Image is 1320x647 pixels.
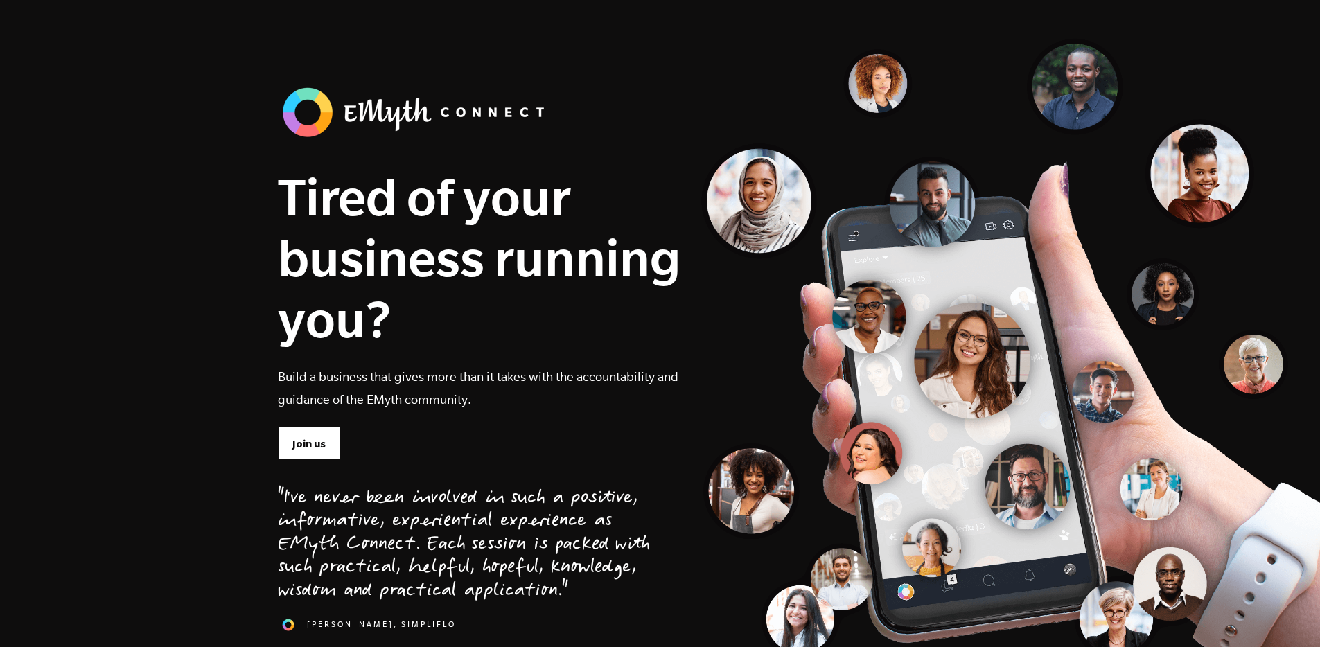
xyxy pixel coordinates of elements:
span: Join us [292,436,326,452]
img: banner_logo [278,83,555,141]
p: Build a business that gives more than it takes with the accountability and guidance of the EMyth ... [278,365,681,411]
span: [PERSON_NAME], SimpliFlo [307,619,456,630]
div: "I've never been involved in such a positive, informative, experiential experience as EMyth Conne... [278,488,650,604]
h1: Tired of your business running you? [278,166,681,349]
img: 1 [278,614,299,635]
a: Join us [278,426,340,459]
